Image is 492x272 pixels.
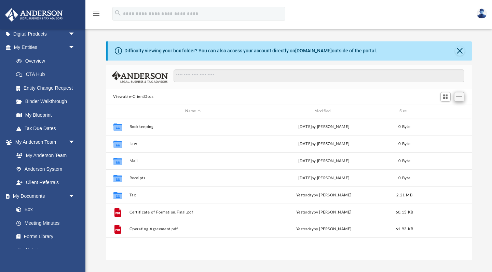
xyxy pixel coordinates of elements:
[3,8,65,22] img: Anderson Advisors Platinum Portal
[260,226,388,232] div: by [PERSON_NAME]
[10,54,85,68] a: Overview
[106,118,472,260] div: grid
[296,193,314,197] span: yesterday
[295,48,332,53] a: [DOMAIN_NAME]
[10,81,85,95] a: Entity Change Request
[5,41,85,54] a: My Entitiesarrow_drop_down
[92,13,100,18] a: menu
[260,192,388,198] div: by [PERSON_NAME]
[396,193,412,197] span: 2.21 MB
[260,141,388,147] div: [DATE] by [PERSON_NAME]
[92,10,100,18] i: menu
[421,108,469,114] div: id
[124,47,377,54] div: Difficulty viewing your box folder? You can also access your account directly on outside of the p...
[113,94,153,100] button: Viewable-ClientDocs
[10,243,82,257] a: Notarize
[296,210,314,214] span: yesterday
[68,135,82,149] span: arrow_drop_down
[10,216,82,230] a: Meeting Minutes
[398,159,410,163] span: 0 Byte
[260,108,387,114] div: Modified
[10,95,85,108] a: Binder Walkthrough
[455,46,465,56] button: Close
[68,189,82,203] span: arrow_drop_down
[114,9,122,17] i: search
[129,159,257,163] button: Mail
[129,227,257,232] button: Operating Agreement.pdf
[129,193,257,197] button: Tax
[129,176,257,180] button: Receipts
[109,108,126,114] div: id
[260,175,388,181] div: [DATE] by [PERSON_NAME]
[129,142,257,146] button: Law
[5,27,85,41] a: Digital Productsarrow_drop_down
[296,227,314,231] span: yesterday
[68,41,82,55] span: arrow_drop_down
[10,162,82,176] a: Anderson System
[5,135,82,149] a: My Anderson Teamarrow_drop_down
[10,122,85,135] a: Tax Due Dates
[260,158,388,164] div: [DATE] by [PERSON_NAME]
[68,27,82,41] span: arrow_drop_down
[129,125,257,129] button: Bookkeeping
[129,108,257,114] div: Name
[10,149,79,163] a: My Anderson Team
[10,203,79,217] a: Box
[260,209,388,216] div: by [PERSON_NAME]
[454,92,464,102] button: Add
[395,210,413,214] span: 60.15 KB
[174,69,464,82] input: Search files and folders
[260,124,388,130] div: [DATE] by [PERSON_NAME]
[10,68,85,81] a: CTA Hub
[440,92,451,102] button: Switch to Grid View
[10,176,82,190] a: Client Referrals
[10,108,82,122] a: My Blueprint
[129,210,257,215] button: Certificate of Formation.Final.pdf
[5,189,82,203] a: My Documentsarrow_drop_down
[10,230,79,244] a: Forms Library
[477,9,487,18] img: User Pic
[391,108,418,114] div: Size
[398,176,410,180] span: 0 Byte
[398,142,410,146] span: 0 Byte
[398,125,410,129] span: 0 Byte
[395,227,413,231] span: 61.93 KB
